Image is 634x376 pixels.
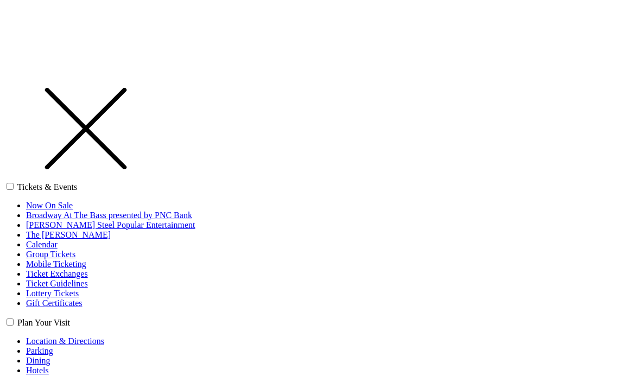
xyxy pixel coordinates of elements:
a: Ticket Exchanges [26,269,88,278]
a: Calendar [26,240,58,249]
a: Broadway At The Bass presented by PNC Bank [26,211,192,220]
a: Now On Sale [26,201,73,210]
a: Parking [26,346,53,355]
a: Dining [26,356,50,365]
label: Tickets & Events [17,182,78,192]
a: Hotels [26,366,49,375]
label: Plan Your Visit [17,318,70,327]
a: Location & Directions [26,336,104,346]
a: Group Tickets [26,250,75,259]
a: [PERSON_NAME] Steel Popular Entertainment [26,220,195,230]
select: Select: [4,172,39,181]
a: Lottery Tickets [26,289,79,298]
a: Gift Certificates [26,298,83,308]
a: The [PERSON_NAME] [26,230,111,239]
a: Ticket Guidelines [26,279,88,288]
a: Mobile Ticketing [26,259,86,269]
